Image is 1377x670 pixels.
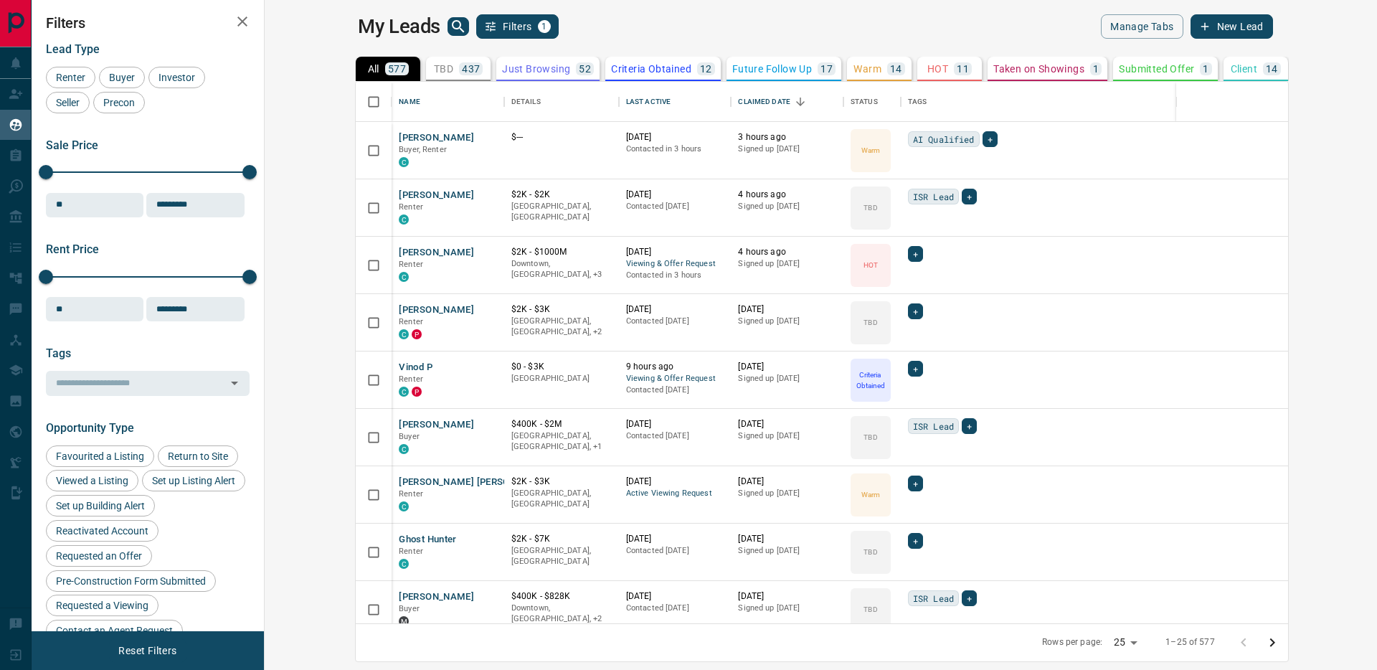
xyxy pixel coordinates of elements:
p: $400K - $2M [511,418,612,430]
p: $400K - $828K [511,590,612,603]
button: Vinod P [399,361,432,374]
div: condos.ca [399,501,409,511]
p: 3 hours ago [738,131,836,143]
button: [PERSON_NAME] [399,131,474,145]
p: $2K - $2K [511,189,612,201]
p: Signed up [DATE] [738,430,836,442]
p: [DATE] [626,246,724,258]
p: [DATE] [738,418,836,430]
p: TBD [863,317,877,328]
div: Set up Building Alert [46,495,155,516]
span: Buyer [104,72,140,83]
div: condos.ca [399,214,409,225]
div: condos.ca [399,444,409,454]
span: Requested an Offer [51,550,147,562]
p: TBD [863,202,877,213]
div: Details [511,82,541,122]
p: Submitted Offer [1119,64,1194,74]
span: Requested a Viewing [51,600,153,611]
p: Signed up [DATE] [738,603,836,614]
span: ISR Lead [913,419,954,433]
p: Etobicoke, East York, Toronto [511,258,612,280]
span: Renter [399,317,423,326]
p: Contacted in 3 hours [626,143,724,155]
div: condos.ca [399,387,409,397]
div: condos.ca [399,329,409,339]
p: Contacted [DATE] [626,201,724,212]
div: Reactivated Account [46,520,158,542]
div: condos.ca [399,559,409,569]
span: Renter [399,489,423,499]
p: Just Browsing [502,64,570,74]
div: + [908,303,923,319]
p: Future Follow Up [732,64,812,74]
span: AI Qualified [913,132,975,146]
button: [PERSON_NAME] [399,189,474,202]
span: + [967,419,972,433]
p: Criteria Obtained [852,369,889,391]
p: Client [1231,64,1257,74]
span: Renter [51,72,90,83]
p: 52 [579,64,591,74]
div: Tags [908,82,927,122]
p: [DATE] [626,189,724,201]
p: 437 [462,64,480,74]
p: TBD [434,64,453,74]
div: + [908,246,923,262]
span: Pre-Construction Form Submitted [51,575,211,587]
span: Viewing & Offer Request [626,373,724,385]
p: TBD [863,547,877,557]
div: Last Active [626,82,671,122]
p: Contacted [DATE] [626,384,724,396]
p: $2K - $1000M [511,246,612,258]
p: TBD [863,432,877,443]
p: Signed up [DATE] [738,545,836,557]
button: Open [224,373,245,393]
p: Warm [861,145,880,156]
p: $2K - $7K [511,533,612,545]
p: North York, Toronto [511,316,612,338]
div: Investor [148,67,205,88]
div: Status [851,82,878,122]
span: Buyer [399,432,420,441]
p: 1–25 of 577 [1165,636,1214,648]
span: + [913,476,918,491]
p: [DATE] [626,418,724,430]
span: Active Viewing Request [626,488,724,500]
button: [PERSON_NAME] [399,246,474,260]
p: Contacted in 3 hours [626,270,724,281]
span: Seller [51,97,85,108]
p: TBD [863,604,877,615]
div: Name [399,82,420,122]
span: + [913,304,918,319]
div: Pre-Construction Form Submitted [46,570,216,592]
div: condos.ca [399,157,409,167]
p: Signed up [DATE] [738,258,836,270]
p: 1 [1203,64,1208,74]
span: Viewing & Offer Request [626,258,724,270]
span: ISR Lead [913,591,954,605]
p: Rows per page: [1042,636,1102,648]
p: 14 [1266,64,1278,74]
div: condos.ca [399,272,409,282]
p: 11 [957,64,969,74]
div: Requested a Viewing [46,595,158,616]
button: [PERSON_NAME] [399,590,474,604]
div: + [962,189,977,204]
span: 1 [539,22,549,32]
span: Viewed a Listing [51,475,133,486]
div: mrloft.ca [399,616,409,626]
div: + [962,418,977,434]
div: + [983,131,998,147]
p: [DATE] [738,533,836,545]
button: [PERSON_NAME] [399,303,474,317]
p: [GEOGRAPHIC_DATA], [GEOGRAPHIC_DATA] [511,545,612,567]
button: Ghost Hunter [399,533,457,547]
div: Renter [46,67,95,88]
p: Warm [853,64,881,74]
div: property.ca [412,329,422,339]
span: + [913,534,918,548]
p: [GEOGRAPHIC_DATA], [GEOGRAPHIC_DATA] [511,201,612,223]
button: [PERSON_NAME] [399,418,474,432]
div: Details [504,82,619,122]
